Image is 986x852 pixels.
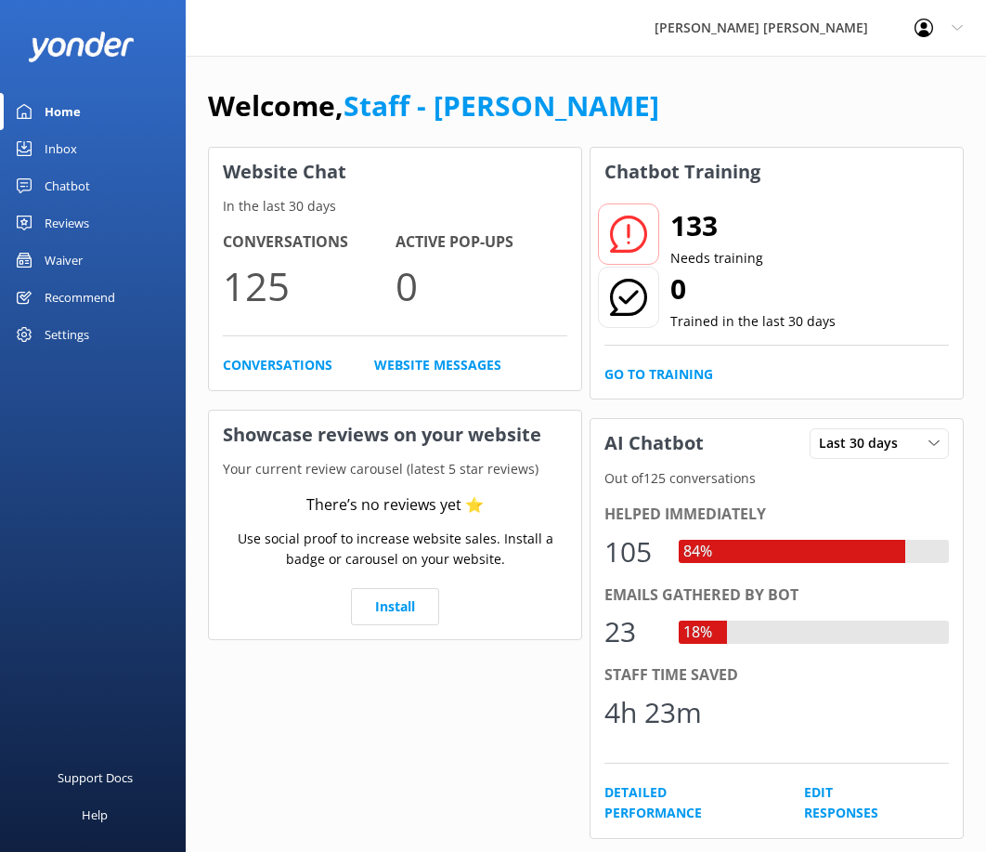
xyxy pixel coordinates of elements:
div: Helped immediately [604,503,949,527]
h2: 133 [670,203,763,248]
h3: Showcase reviews on your website [209,411,581,459]
div: 23 [604,610,660,654]
img: yonder-white-logo.png [28,32,135,62]
h3: Website Chat [209,148,581,196]
div: 105 [604,530,660,574]
div: Staff time saved [604,663,949,688]
p: Trained in the last 30 days [670,311,836,332]
h4: Conversations [223,230,396,255]
p: Needs training [670,248,763,269]
p: In the last 30 days [209,196,581,216]
p: Out of 125 conversations [590,468,963,489]
div: Inbox [45,130,77,167]
p: Use social proof to increase website sales. Install a badge or carousel on your website. [223,529,567,570]
a: Install [351,588,439,625]
div: Support Docs [58,759,133,796]
div: 4h 23m [604,690,702,735]
h4: Active Pop-ups [396,230,568,255]
div: Reviews [45,204,89,242]
span: Last 30 days [819,433,909,453]
h2: 0 [670,267,836,311]
a: Go to Training [604,364,713,385]
p: Your current review carousel (latest 5 star reviews) [209,459,581,479]
div: Help [82,796,108,833]
h3: Chatbot Training [590,148,774,196]
div: Home [45,93,81,130]
a: Detailed Performance [604,782,762,824]
p: 125 [223,255,396,317]
div: Chatbot [45,167,90,204]
div: Settings [45,316,89,353]
div: There’s no reviews yet ⭐ [306,493,484,518]
h1: Welcome, [208,84,659,128]
a: Conversations [223,355,332,375]
div: 18% [679,621,717,645]
div: Recommend [45,279,115,316]
div: Emails gathered by bot [604,583,949,608]
a: Staff - [PERSON_NAME] [344,86,659,125]
h3: AI Chatbot [590,419,718,467]
a: Edit Responses [804,782,907,824]
div: Waiver [45,242,83,279]
div: 84% [679,540,717,564]
a: Website Messages [374,355,501,375]
p: 0 [396,255,568,317]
